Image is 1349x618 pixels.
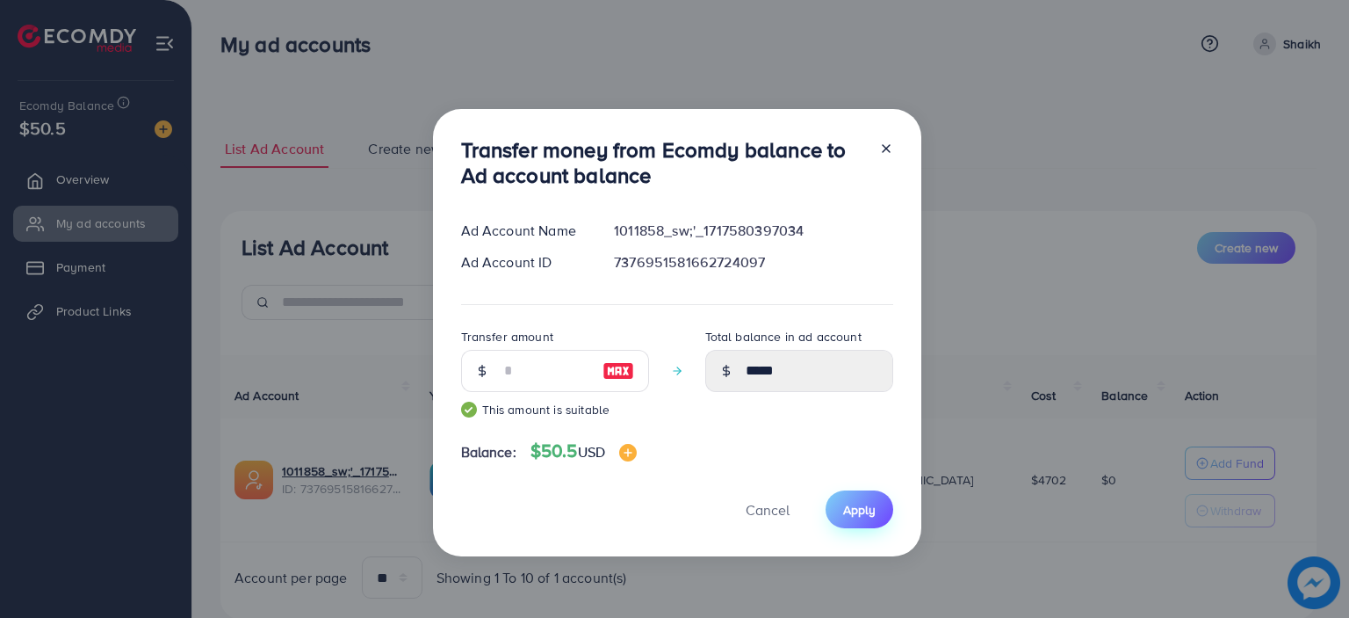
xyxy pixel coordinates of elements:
div: 1011858_sw;'_1717580397034 [600,221,906,241]
img: image [619,444,637,462]
label: Transfer amount [461,328,553,345]
div: 7376951581662724097 [600,252,906,273]
small: This amount is suitable [461,401,649,418]
img: guide [461,402,477,418]
span: USD [578,442,605,462]
div: Ad Account Name [447,221,601,241]
h3: Transfer money from Ecomdy balance to Ad account balance [461,137,865,188]
span: Balance: [461,442,516,462]
div: Ad Account ID [447,252,601,273]
span: Cancel [746,500,790,520]
button: Apply [826,491,893,528]
button: Cancel [724,491,812,528]
span: Apply [843,501,876,519]
h4: $50.5 [530,440,637,462]
img: image [602,360,634,382]
label: Total balance in ad account [705,328,862,345]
